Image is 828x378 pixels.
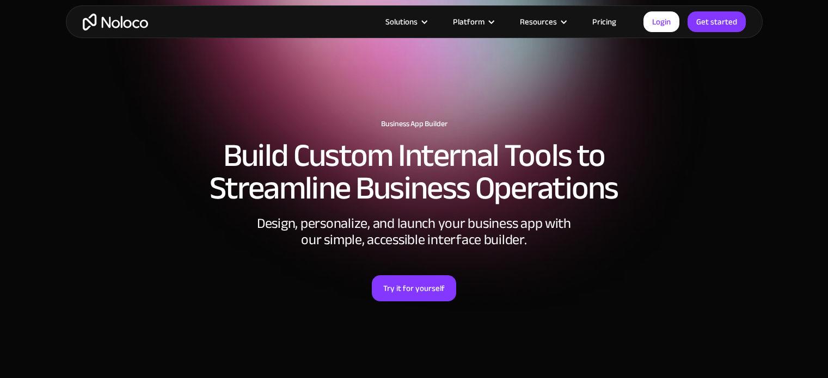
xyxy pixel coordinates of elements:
div: Design, personalize, and launch your business app with our simple, accessible interface builder. [251,215,578,248]
a: Get started [688,11,746,32]
h2: Build Custom Internal Tools to Streamline Business Operations [77,139,752,205]
div: Resources [520,15,557,29]
div: Solutions [372,15,439,29]
h1: Business App Builder [77,120,752,128]
div: Resources [506,15,579,29]
div: Platform [453,15,484,29]
a: home [83,14,148,30]
a: Try it for yourself [372,275,456,301]
div: Solutions [385,15,418,29]
a: Pricing [579,15,630,29]
div: Platform [439,15,506,29]
a: Login [643,11,679,32]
